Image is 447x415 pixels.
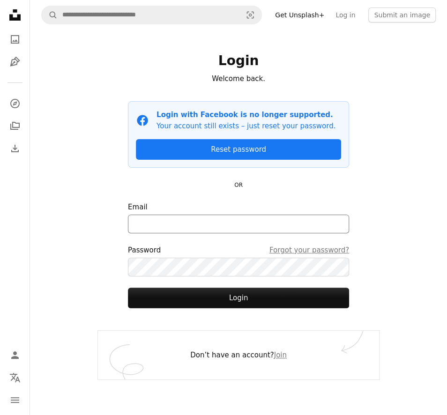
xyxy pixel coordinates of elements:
[6,139,24,158] a: Download History
[136,139,341,160] a: Reset password
[274,351,287,359] a: Join
[6,117,24,135] a: Collections
[368,7,436,22] button: Submit an image
[128,215,349,233] input: Email
[234,182,243,188] small: OR
[156,120,335,132] p: Your account still exists – just reset your password.
[128,73,349,84] p: Welcome back.
[6,94,24,113] a: Explore
[6,30,24,49] a: Photos
[269,245,349,256] a: Forgot your password?
[128,258,349,276] input: PasswordForgot your password?
[128,288,349,308] button: Login
[239,6,261,24] button: Visual search
[330,7,361,22] a: Log in
[128,52,349,69] h1: Login
[269,7,330,22] a: Get Unsplash+
[41,6,262,24] form: Find visuals sitewide
[6,6,24,26] a: Home — Unsplash
[6,391,24,409] button: Menu
[98,331,379,379] div: Don’t have an account?
[6,346,24,364] a: Log in / Sign up
[128,245,349,256] div: Password
[6,52,24,71] a: Illustrations
[6,368,24,387] button: Language
[156,109,335,120] p: Login with Facebook is no longer supported.
[42,6,58,24] button: Search Unsplash
[128,201,349,233] label: Email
